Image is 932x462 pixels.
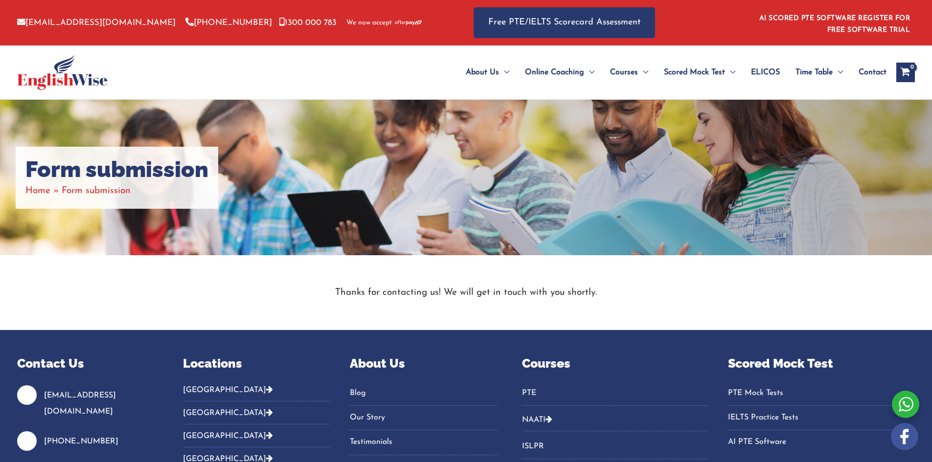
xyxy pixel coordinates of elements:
[458,55,517,89] a: About UsMenu Toggle
[279,19,337,27] a: 1300 000 783
[474,7,655,38] a: Free PTE/IELTS Scorecard Assessment
[656,55,743,89] a: Scored Mock TestMenu Toggle
[350,354,497,373] p: About Us
[183,424,330,447] button: [GEOGRAPHIC_DATA]
[788,55,851,89] a: Time TableMenu Toggle
[350,434,497,450] a: Testimonials
[859,55,887,89] span: Contact
[183,385,330,401] button: [GEOGRAPHIC_DATA]
[522,408,709,431] button: NAATI
[442,55,887,89] nav: Site Navigation: Main Menu
[638,55,648,89] span: Menu Toggle
[522,416,546,424] a: NAATI
[350,385,497,401] a: Blog
[743,55,788,89] a: ELICOS
[17,55,108,90] img: cropped-ew-logo
[185,19,272,27] a: [PHONE_NUMBER]
[833,55,843,89] span: Menu Toggle
[44,392,116,416] a: [EMAIL_ADDRESS][DOMAIN_NAME]
[522,354,709,373] p: Courses
[466,55,499,89] span: About Us
[751,55,780,89] span: ELICOS
[728,410,915,426] a: IELTS Practice Tests
[728,434,915,450] a: AI PTE Software
[796,55,833,89] span: Time Table
[759,15,910,34] a: AI SCORED PTE SOFTWARE REGISTER FOR FREE SOFTWARE TRIAL
[896,63,915,82] a: View Shopping Cart, empty
[584,55,594,89] span: Menu Toggle
[525,55,584,89] span: Online Coaching
[728,385,915,451] nav: Menu
[62,186,131,196] span: Form submission
[25,183,208,199] nav: Breadcrumbs
[664,55,725,89] span: Scored Mock Test
[350,410,497,426] a: Our Story
[522,439,709,455] a: ISLPR
[17,19,176,27] a: [EMAIL_ADDRESS][DOMAIN_NAME]
[728,385,915,401] a: PTE Mock Tests
[725,55,735,89] span: Menu Toggle
[44,438,118,445] a: [PHONE_NUMBER]
[851,55,887,89] a: Contact
[395,20,422,25] img: Afterpay-Logo
[602,55,656,89] a: CoursesMenu Toggle
[346,18,392,28] span: We now accept
[180,285,752,301] p: Thanks for contacting us! We will get in touch with you shortly.
[17,354,159,373] p: Contact Us
[728,354,915,373] p: Scored Mock Test
[25,156,208,183] h1: Form submission
[610,55,638,89] span: Courses
[183,401,330,424] button: [GEOGRAPHIC_DATA]
[753,7,915,39] aside: Header Widget 1
[891,423,918,450] img: white-facebook.png
[522,385,709,401] a: PTE
[183,354,330,373] p: Locations
[499,55,509,89] span: Menu Toggle
[522,385,709,406] nav: Menu
[25,186,50,196] a: Home
[517,55,602,89] a: Online CoachingMenu Toggle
